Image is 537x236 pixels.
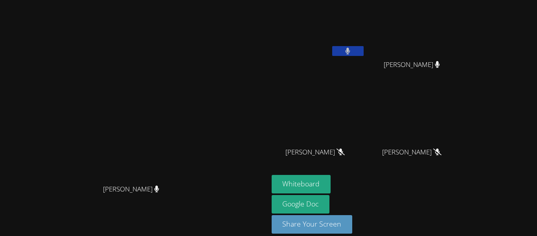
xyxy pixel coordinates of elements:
a: Google Doc [272,195,330,214]
button: Share Your Screen [272,215,353,234]
span: [PERSON_NAME] [384,59,440,71]
span: [PERSON_NAME] [382,147,441,158]
span: [PERSON_NAME] [285,147,345,158]
button: Whiteboard [272,175,331,193]
span: [PERSON_NAME] [103,184,159,195]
